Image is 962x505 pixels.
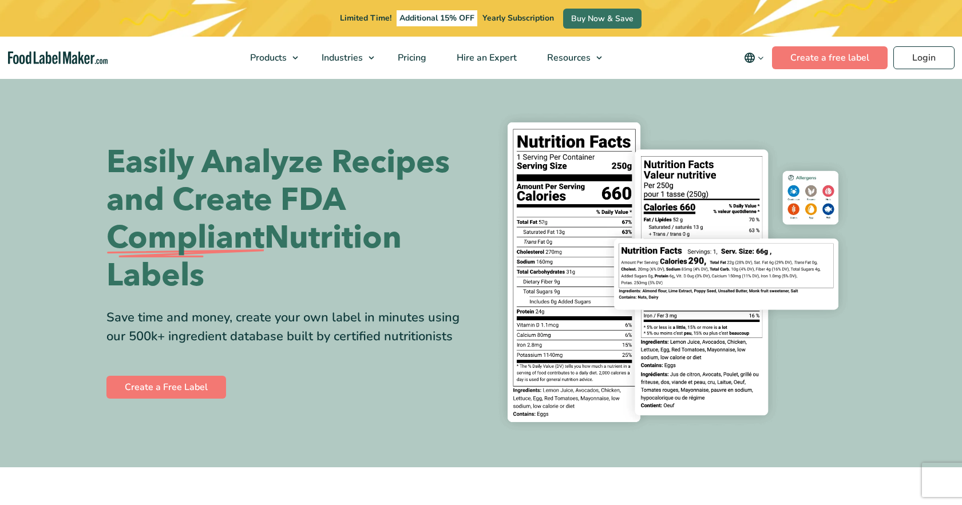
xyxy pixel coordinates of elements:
[106,376,226,399] a: Create a Free Label
[383,37,439,79] a: Pricing
[532,37,608,79] a: Resources
[318,51,364,64] span: Industries
[340,13,391,23] span: Limited Time!
[563,9,642,29] a: Buy Now & Save
[106,144,473,295] h1: Easily Analyze Recipes and Create FDA Nutrition Labels
[442,37,529,79] a: Hire an Expert
[772,46,888,69] a: Create a free label
[106,219,264,257] span: Compliant
[544,51,592,64] span: Resources
[893,46,955,69] a: Login
[397,10,477,26] span: Additional 15% OFF
[235,37,304,79] a: Products
[247,51,288,64] span: Products
[394,51,427,64] span: Pricing
[307,37,380,79] a: Industries
[106,308,473,346] div: Save time and money, create your own label in minutes using our 500k+ ingredient database built b...
[453,51,518,64] span: Hire an Expert
[482,13,554,23] span: Yearly Subscription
